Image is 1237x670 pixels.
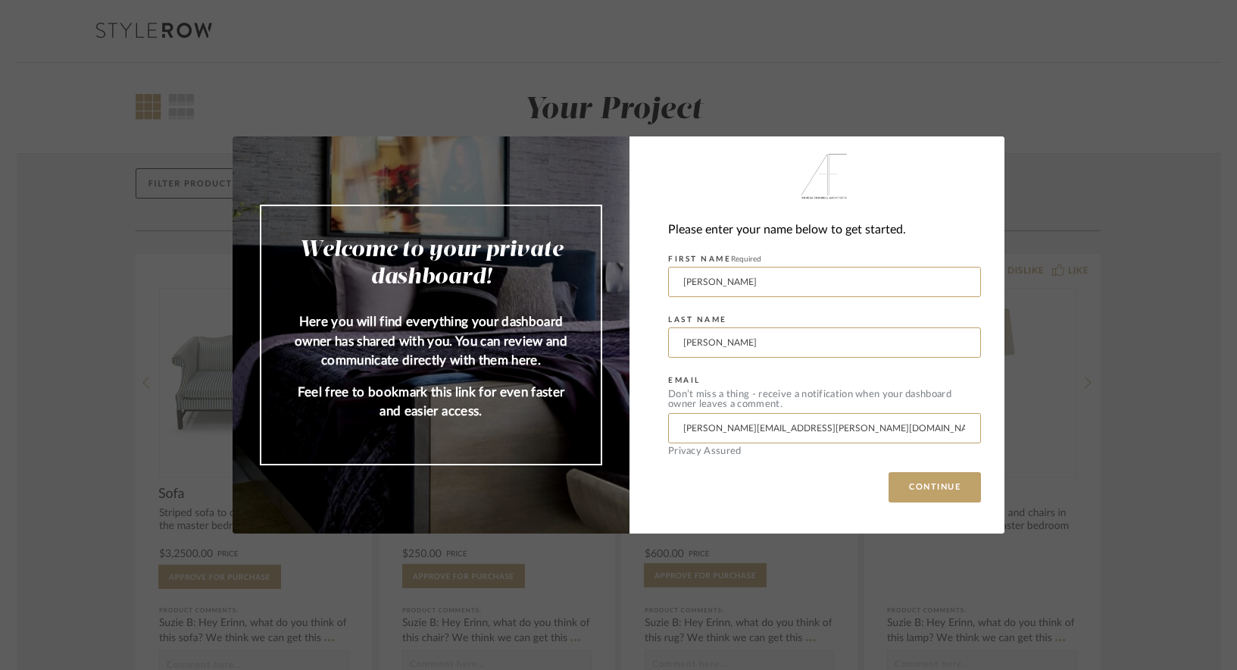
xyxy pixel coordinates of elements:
[668,413,981,443] input: Enter Email
[668,315,727,324] label: LAST NAME
[731,255,761,263] span: Required
[668,446,981,456] div: Privacy Assured
[292,383,570,421] p: Feel free to bookmark this link for even faster and easier access.
[889,472,981,502] button: CONTINUE
[668,220,981,240] div: Please enter your name below to get started.
[292,312,570,371] p: Here you will find everything your dashboard owner has shared with you. You can review and commun...
[668,255,761,264] label: FIRST NAME
[668,327,981,358] input: Enter Last Name
[668,267,981,297] input: Enter First Name
[292,236,570,291] h2: Welcome to your private dashboard!
[668,390,981,409] div: Don’t miss a thing - receive a notification when your dashboard owner leaves a comment.
[668,376,701,385] label: EMAIL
